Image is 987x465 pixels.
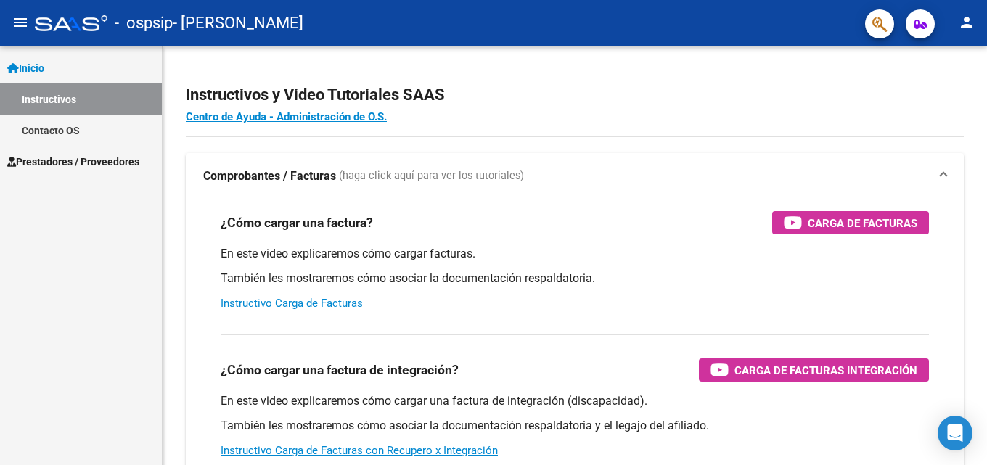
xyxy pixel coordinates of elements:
span: - ospsip [115,7,173,39]
p: En este video explicaremos cómo cargar facturas. [221,246,929,262]
h3: ¿Cómo cargar una factura? [221,213,373,233]
a: Centro de Ayuda - Administración de O.S. [186,110,387,123]
span: Carga de Facturas [808,214,917,232]
button: Carga de Facturas [772,211,929,234]
strong: Comprobantes / Facturas [203,168,336,184]
h2: Instructivos y Video Tutoriales SAAS [186,81,964,109]
p: También les mostraremos cómo asociar la documentación respaldatoria. [221,271,929,287]
div: Open Intercom Messenger [938,416,972,450]
mat-icon: person [958,14,975,31]
span: (haga click aquí para ver los tutoriales) [339,168,524,184]
h3: ¿Cómo cargar una factura de integración? [221,360,459,380]
span: Inicio [7,60,44,76]
a: Instructivo Carga de Facturas [221,297,363,310]
span: Prestadores / Proveedores [7,154,139,170]
mat-expansion-panel-header: Comprobantes / Facturas (haga click aquí para ver los tutoriales) [186,153,964,199]
span: - [PERSON_NAME] [173,7,303,39]
span: Carga de Facturas Integración [734,361,917,379]
p: También les mostraremos cómo asociar la documentación respaldatoria y el legajo del afiliado. [221,418,929,434]
mat-icon: menu [12,14,29,31]
p: En este video explicaremos cómo cargar una factura de integración (discapacidad). [221,393,929,409]
button: Carga de Facturas Integración [699,358,929,382]
a: Instructivo Carga de Facturas con Recupero x Integración [221,444,498,457]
